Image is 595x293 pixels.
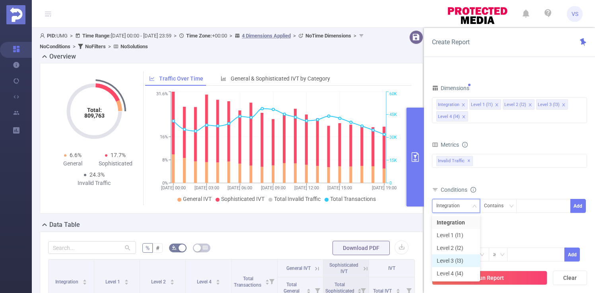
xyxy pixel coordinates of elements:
i: icon: caret-up [170,278,174,281]
span: Sophisticated IVT [221,196,264,202]
span: > [351,33,359,39]
i: icon: caret-down [306,290,311,293]
i: icon: user [40,33,47,38]
img: Protected Media [6,5,25,24]
i: icon: caret-down [170,281,174,284]
i: icon: line-chart [149,76,155,81]
span: UMG [DATE] 00:00 - [DATE] 23:59 +00:00 [40,33,366,49]
li: Level 4 (l4) [432,267,480,280]
span: Total Invalid Traffic [274,196,321,202]
div: Sort [306,287,311,292]
button: Clear [553,271,587,285]
li: Integration [432,216,480,229]
i: icon: close [495,103,499,108]
button: Run Report [432,271,547,285]
span: IVT [388,265,395,271]
li: Level 2 (l2) [432,242,480,254]
u: 4 Dimensions Applied [242,33,291,39]
span: Traffic Over Time [159,75,203,82]
div: Level 4 (l4) [438,112,460,122]
i: icon: bar-chart [221,76,226,81]
div: General [51,159,94,168]
span: Total Transactions [330,196,376,202]
span: 24.3% [89,171,105,178]
span: # [156,245,159,251]
tspan: 31.6% [156,92,168,97]
button: Add [564,248,580,262]
span: Level 2 [151,279,167,285]
b: Time Zone: [186,33,212,39]
span: General & Sophisticated IVT by Category [231,75,330,82]
div: ≥ [493,248,502,261]
i: icon: close [462,115,466,120]
li: Level 1 (l1) [469,99,501,110]
span: 6.6% [70,152,82,158]
i: icon: close [528,103,532,108]
span: % [146,245,150,251]
i: icon: bg-colors [172,245,177,250]
span: > [106,43,113,49]
div: Level 3 (l3) [538,100,560,110]
tspan: [DATE] 19:00 [372,185,397,191]
tspan: [DATE] 09:00 [261,185,286,191]
tspan: Total: [87,107,101,113]
tspan: 16% [160,134,168,140]
span: Dimensions [432,85,469,91]
input: Search... [48,241,136,254]
i: icon: caret-up [306,287,311,290]
tspan: [DATE] 00:00 [161,185,186,191]
span: ✕ [467,156,471,166]
div: Sort [357,287,362,292]
li: Level 3 (l3) [432,254,480,267]
tspan: [DATE] 03:00 [194,185,219,191]
span: > [70,43,78,49]
i: icon: caret-down [265,281,270,284]
li: Level 1 (l1) [432,229,480,242]
tspan: 15K [389,158,397,163]
b: No Filters [85,43,106,49]
span: Metrics [432,142,459,148]
span: Level 1 [105,279,121,285]
i: icon: info-circle [471,187,476,193]
tspan: 8% [162,157,168,163]
tspan: 0 [389,181,392,186]
div: Sort [216,278,220,283]
div: Sort [82,278,87,283]
tspan: [DATE] 15:00 [327,185,352,191]
i: icon: table [203,245,208,250]
div: Integration [436,199,465,212]
span: 17.7% [111,152,126,158]
b: No Solutions [121,43,148,49]
div: Sort [170,278,175,283]
li: Level 2 (l2) [503,99,535,110]
i: icon: down [500,252,505,258]
div: Sort [396,287,401,292]
i: icon: close [562,103,566,108]
span: Integration [55,279,80,285]
i: icon: caret-down [82,281,87,284]
tspan: [DATE] 12:00 [294,185,319,191]
span: Total Transactions [234,276,262,288]
b: PID: [47,33,56,39]
tspan: [DATE] 06:00 [227,185,252,191]
span: General IVT [183,196,212,202]
b: Time Range: [82,33,111,39]
span: Sophisticated IVT [329,262,358,274]
span: Invalid Traffic [436,156,473,166]
span: > [68,33,75,39]
li: Level 3 (l3) [536,99,568,110]
i: icon: caret-down [216,281,220,284]
span: Level 4 [197,279,213,285]
i: icon: close [461,103,465,108]
li: Level 4 (l4) [436,111,468,122]
h2: Data Table [49,220,80,230]
span: Conditions [441,187,476,193]
div: Invalid Traffic [73,179,116,187]
i: icon: caret-up [82,278,87,281]
b: No Conditions [40,43,70,49]
tspan: 45K [389,112,397,117]
li: Integration [436,99,468,110]
div: Contains [484,199,509,212]
h2: Overview [49,52,76,61]
span: General IVT [286,265,311,271]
